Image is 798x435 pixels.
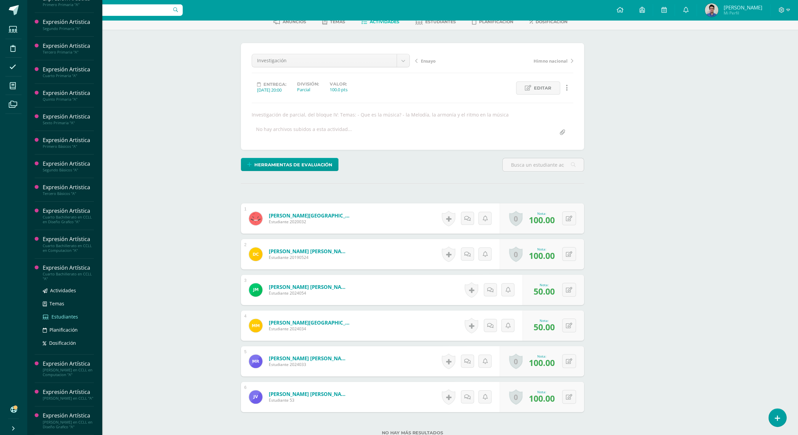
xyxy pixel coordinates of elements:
div: 100.0 pts [330,87,348,93]
span: 100.00 [529,393,555,404]
div: Expresión Artistica [43,66,94,73]
div: Expresión Artística [43,235,94,243]
span: Estudiantes [425,19,456,24]
a: 0 [509,389,522,405]
a: Dosificación [43,339,94,347]
span: Estudiante 2024033 [269,362,350,367]
span: Estudiante 53 [269,397,350,403]
div: [PERSON_NAME] en CCLL en Diseño Grafico "A" [43,420,94,429]
div: Nota: [529,247,555,252]
span: Temas [330,19,345,24]
div: Expresión Artistica [43,136,94,144]
div: Expresión Artística [43,388,94,396]
span: [PERSON_NAME] [723,4,762,11]
span: Entrega: [263,82,286,87]
div: Nota: [534,318,555,323]
a: Expresión ArtisticaPrimero Básicos "A" [43,136,94,149]
a: Expresión ArtisticaQuinto Primaria "A" [43,89,94,102]
div: Expresión Artística [43,412,94,420]
div: Expresión Artistica [43,183,94,191]
img: 7c3427881ff530dfaa8a367d5682f7cd.png [249,390,262,404]
span: Herramientas de evaluación [254,159,332,171]
div: Expresión Artistica [43,160,94,168]
img: cdc62378ec4dcd836a6e2d537657b80f.png [249,212,262,225]
div: Tercero Primaria "A" [43,50,94,55]
a: Actividades [43,287,94,294]
label: División: [297,81,319,87]
div: Expresión Artistica [43,18,94,26]
a: Planificación [43,326,94,334]
div: Expresión Artística [43,207,94,215]
div: Nota: [529,354,555,359]
a: 0 [509,354,522,369]
a: Expresión ArtísticaCuarto Bachillerato en CCLL en Diseño Grafico "A" [43,207,94,224]
a: Expresión ArtisticaTercero Básicos "A" [43,183,94,196]
div: Cuarto Bachillerato en CCLL en Computacion "A" [43,243,94,253]
span: Himno nacional [534,58,568,64]
a: Himno nacional [494,57,573,64]
span: Ensayo [421,58,436,64]
a: [PERSON_NAME][GEOGRAPHIC_DATA][PERSON_NAME] [269,212,350,219]
a: Estudiantes [43,313,94,321]
div: Segundo Primaria "A" [43,26,94,31]
span: Editar [534,82,551,94]
a: Expresión ArtisticaCuarto Primaria "A" [43,66,94,78]
span: Estudiante 20190524 [269,255,350,260]
span: 100.00 [529,214,555,226]
a: Estudiantes [415,16,456,27]
a: Dosificación [530,16,568,27]
div: Tercero Básicos "A" [43,191,94,196]
a: [PERSON_NAME] [PERSON_NAME] [269,355,350,362]
div: Investigación de parcial, del bloque IV: Temas: - Que es la música? - la Melodía, la armonía y el... [249,111,576,118]
img: 071d1905f06132a3a55f1a3ae3fd435e.png [705,3,718,17]
a: 0 [509,211,522,226]
span: Dosificación [536,19,568,24]
input: Busca un estudiante aquí... [503,158,584,171]
div: Primero Primaria "A" [43,2,94,7]
a: Expresión ArtisticaSegundo Primaria "A" [43,18,94,31]
a: Anuncios [274,16,306,27]
div: Nota: [529,211,555,216]
a: Planificación [472,16,513,27]
a: Expresión Artística[PERSON_NAME] en CCLL en Diseño Grafico "A" [43,412,94,429]
div: Nota: [534,282,555,287]
label: Valor: [330,81,348,87]
span: Estudiantes [51,313,78,320]
a: Expresión ArtisticaSexto Primaria "A" [43,113,94,125]
span: Estudiante 2024034 [269,326,350,332]
div: Primero Básicos "A" [43,144,94,149]
a: Expresión Artística[PERSON_NAME] en CCLL "A" [43,388,94,401]
div: Cuarto Bachillerato en CCLL en Diseño Grafico "A" [43,215,94,224]
span: Planificación [479,19,513,24]
span: Temas [49,300,64,307]
div: Cuarto Primaria "A" [43,73,94,78]
img: 38adcdc9c51fbb0b2bc5b08bf5b7b183.png [249,355,262,368]
a: Temas [43,300,94,307]
span: Planificación [49,327,78,333]
a: Expresión ArtisticaSegundo Básicos "A" [43,160,94,172]
span: 50.00 [534,286,555,297]
span: Mi Perfil [723,10,762,16]
div: [PERSON_NAME] en CCLL "A" [43,396,94,401]
a: Ensayo [415,57,494,64]
span: 100.00 [529,357,555,368]
div: Expresión Artistica [43,42,94,50]
div: Quinto Primaria "A" [43,97,94,102]
a: 0 [509,246,522,262]
div: Nota: [529,390,555,394]
span: Investigación [257,54,392,67]
div: No hay archivos subidos a esta actividad... [256,126,352,139]
div: Expresión Artística [43,360,94,368]
span: Estudiante 2020032 [269,219,350,225]
img: e48239e790235bab7daba3f14ebeab04.png [249,283,262,297]
span: 50.00 [534,321,555,333]
a: Herramientas de evaluación [241,158,338,171]
a: Temas [322,16,345,27]
a: Expresión ArtísticaCuarto Bachillerato en CCLL en Computacion "A" [43,235,94,253]
span: Actividades [50,287,76,294]
a: [PERSON_NAME][GEOGRAPHIC_DATA] [269,319,350,326]
a: Investigación [252,54,409,67]
a: [PERSON_NAME] [PERSON_NAME] [269,391,350,397]
div: Expresión Artistica [43,89,94,97]
input: Busca un usuario... [31,4,183,16]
